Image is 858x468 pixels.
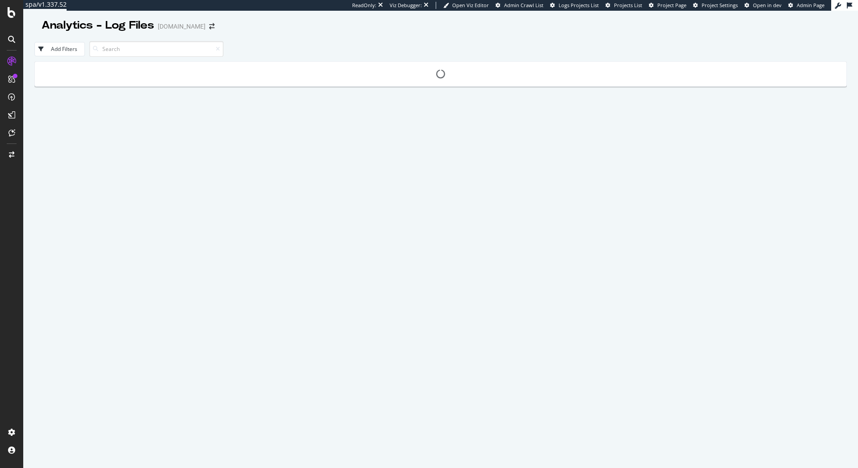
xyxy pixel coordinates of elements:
[744,2,782,9] a: Open in dev
[797,2,824,8] span: Admin Page
[34,42,85,56] button: Add Filters
[504,2,543,8] span: Admin Crawl List
[452,2,489,8] span: Open Viz Editor
[614,2,642,8] span: Projects List
[657,2,686,8] span: Project Page
[42,18,154,33] div: Analytics - Log Files
[702,2,738,8] span: Project Settings
[158,22,206,31] div: [DOMAIN_NAME]
[649,2,686,9] a: Project Page
[550,2,599,9] a: Logs Projects List
[496,2,543,9] a: Admin Crawl List
[693,2,738,9] a: Project Settings
[390,2,422,9] div: Viz Debugger:
[51,45,77,53] div: Add Filters
[753,2,782,8] span: Open in dev
[443,2,489,9] a: Open Viz Editor
[788,2,824,9] a: Admin Page
[606,2,642,9] a: Projects List
[89,41,223,57] input: Search
[209,23,214,30] div: arrow-right-arrow-left
[352,2,376,9] div: ReadOnly:
[559,2,599,8] span: Logs Projects List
